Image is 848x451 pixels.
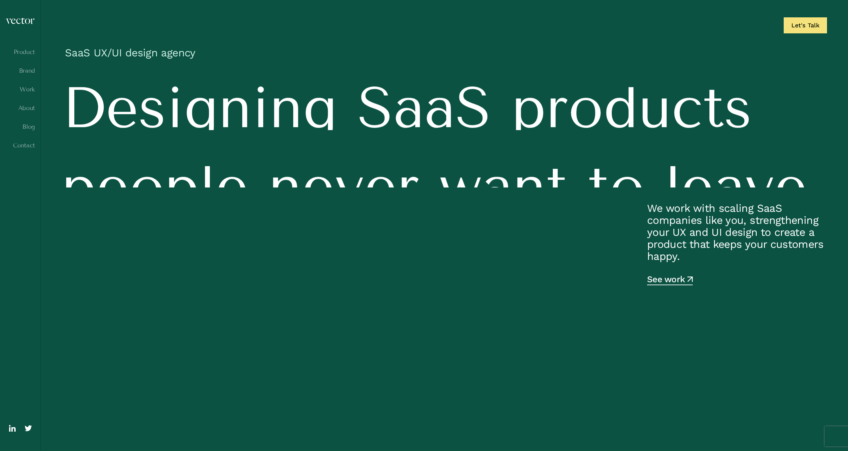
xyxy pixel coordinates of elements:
a: About [5,105,35,111]
a: Brand [5,67,35,74]
span: never [269,158,419,215]
a: Let's Talk [784,17,827,33]
span: Designing [62,79,338,136]
span: to [588,158,645,215]
span: leave [665,158,807,215]
span: people [62,158,249,215]
a: Contact [5,142,35,149]
a: Blog [5,123,35,130]
a: See work [647,276,693,285]
h1: SaaS UX/UI design agency [62,43,827,66]
a: Product [5,49,35,55]
a: Work [5,86,35,93]
span: products [511,79,752,136]
span: want [439,158,568,215]
span: SaaS [358,79,491,136]
p: We work with scaling SaaS companies like you, strengthening your UX and UI design to create a pro... [647,202,827,262]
